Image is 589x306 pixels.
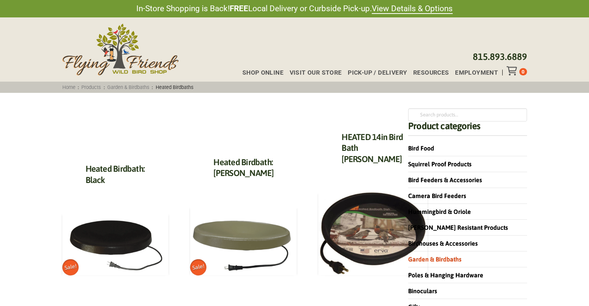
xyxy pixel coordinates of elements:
img: Flying Friends Wild Bird Shop Logo [62,24,179,75]
span: Employment [455,70,498,76]
span: 0 [522,69,524,75]
a: Visit Our Store [283,70,342,76]
a: Heated Birdbath: Black [86,164,145,185]
a: Pick-up / Delivery [342,70,407,76]
span: Resources [413,70,449,76]
strong: FREE [230,4,248,13]
a: View Details & Options [372,4,453,14]
span: Visit Our Store [290,70,342,76]
a: [PERSON_NAME] Resistant Products [408,224,508,231]
a: Products [79,84,104,90]
span: In-Store Shopping is Back! Local Delivery or Curbside Pick-up. [136,3,453,14]
a: Shop Online [236,70,283,76]
span: Pick-up / Delivery [348,70,407,76]
a: Squirrel Proof Products [408,161,472,168]
h4: Product categories [408,121,527,136]
span: Sale! [189,258,208,277]
a: Resources [407,70,449,76]
a: Poles & Hanging Hardware [408,272,483,279]
span: Shop Online [242,70,283,76]
span: Sale! [61,258,80,277]
a: Bird Feeders & Accessories [408,176,482,183]
a: HEATED 14in Bird Bath [PERSON_NAME] [342,132,403,164]
a: Home [60,84,78,90]
a: Heated Birdbath: [PERSON_NAME] [213,157,273,178]
a: Birdhouses & Accessories [408,240,478,247]
a: Hummingbird & Oriole [408,208,471,215]
a: 815.893.6889 [473,51,527,62]
a: Garden & Birdbaths [105,84,152,90]
a: Camera Bird Feeders [408,192,466,199]
a: Employment [449,70,498,76]
span: Heated Birdbaths [153,84,196,90]
span: : : : [60,84,196,90]
a: Binoculars [408,287,437,294]
a: Bird Food [408,145,434,152]
div: Toggle Off Canvas Content [507,66,519,75]
input: Search products… [408,108,527,121]
a: Garden & Birdbaths [408,256,462,263]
